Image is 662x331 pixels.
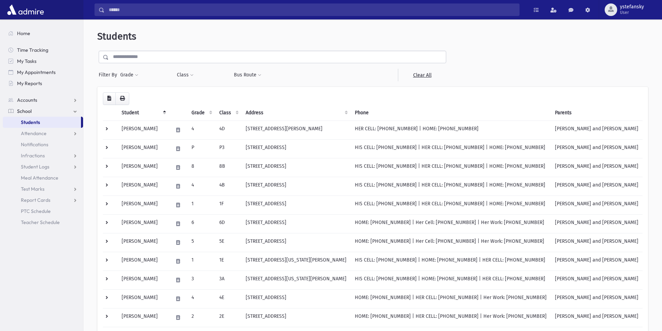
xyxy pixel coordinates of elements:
td: [PERSON_NAME] and [PERSON_NAME] [551,121,643,139]
span: Meal Attendance [21,175,58,181]
button: Class [177,69,194,81]
button: Print [115,92,129,105]
td: 5 [187,233,215,252]
td: [PERSON_NAME] [117,252,169,271]
td: 1E [215,252,242,271]
td: [PERSON_NAME] [117,271,169,289]
td: 3 [187,271,215,289]
a: My Tasks [3,56,83,67]
td: [PERSON_NAME] [117,158,169,177]
td: 2E [215,308,242,327]
td: [STREET_ADDRESS][US_STATE][PERSON_NAME] [242,252,351,271]
td: [PERSON_NAME] [117,177,169,196]
td: 8 [187,158,215,177]
td: 6 [187,214,215,233]
button: CSV [103,92,116,105]
td: HIS CELL: [PHONE_NUMBER] | HOME: [PHONE_NUMBER] | HER CELL: [PHONE_NUMBER] [351,252,551,271]
td: HIS CELL: [PHONE_NUMBER] | HER CELL: [PHONE_NUMBER] | HOME: [PHONE_NUMBER] [351,196,551,214]
td: 4B [215,177,242,196]
td: 3A [215,271,242,289]
span: Notifications [21,141,48,148]
td: [PERSON_NAME] and [PERSON_NAME] [551,289,643,308]
span: Home [17,30,30,36]
td: [STREET_ADDRESS][US_STATE][PERSON_NAME] [242,271,351,289]
td: HIS CELL: [PHONE_NUMBER] | HOME: [PHONE_NUMBER] | HER CELL: [PHONE_NUMBER] [351,271,551,289]
td: HOME: [PHONE_NUMBER] | Her Cell: [PHONE_NUMBER] | Her Work: [PHONE_NUMBER] [351,214,551,233]
th: Class: activate to sort column ascending [215,105,242,121]
td: 1 [187,196,215,214]
a: Infractions [3,150,83,161]
td: HIS CELL: [PHONE_NUMBER] | HER CELL: [PHONE_NUMBER] | HOME: [PHONE_NUMBER] [351,177,551,196]
td: [PERSON_NAME] [117,233,169,252]
td: HOME: [PHONE_NUMBER] | HER CELL: [PHONE_NUMBER] | Her Work: [PHONE_NUMBER] [351,289,551,308]
span: PTC Schedule [21,208,51,214]
a: Teacher Schedule [3,217,83,228]
span: Time Tracking [17,47,48,53]
td: 4E [215,289,242,308]
span: Students [97,31,136,42]
a: My Reports [3,78,83,89]
th: Student: activate to sort column descending [117,105,169,121]
a: Home [3,28,83,39]
td: P3 [215,139,242,158]
a: Meal Attendance [3,172,83,183]
td: [PERSON_NAME] and [PERSON_NAME] [551,233,643,252]
td: 4D [215,121,242,139]
span: ystefansky [620,4,644,10]
td: HOME: [PHONE_NUMBER] | HER CELL: [PHONE_NUMBER] | Her Work: [PHONE_NUMBER] [351,308,551,327]
td: [STREET_ADDRESS] [242,158,351,177]
a: PTC Schedule [3,206,83,217]
td: HER CELL: [PHONE_NUMBER] | HOME: [PHONE_NUMBER] [351,121,551,139]
span: Test Marks [21,186,44,192]
span: User [620,10,644,15]
td: [STREET_ADDRESS] [242,233,351,252]
span: Attendance [21,130,47,136]
span: Report Cards [21,197,50,203]
td: [PERSON_NAME] and [PERSON_NAME] [551,139,643,158]
td: [STREET_ADDRESS][PERSON_NAME] [242,121,351,139]
td: [STREET_ADDRESS] [242,177,351,196]
td: [PERSON_NAME] [117,289,169,308]
td: 1F [215,196,242,214]
td: [PERSON_NAME] [117,214,169,233]
a: My Appointments [3,67,83,78]
td: [PERSON_NAME] [117,139,169,158]
td: [PERSON_NAME] and [PERSON_NAME] [551,196,643,214]
span: My Reports [17,80,42,86]
td: 2 [187,308,215,327]
td: 5E [215,233,242,252]
span: Accounts [17,97,37,103]
span: Filter By [99,71,120,78]
th: Address: activate to sort column ascending [242,105,351,121]
a: Time Tracking [3,44,83,56]
td: [PERSON_NAME] [117,196,169,214]
td: HOME: [PHONE_NUMBER] | Her Cell: [PHONE_NUMBER] | Her Work: [PHONE_NUMBER] [351,233,551,252]
td: [PERSON_NAME] and [PERSON_NAME] [551,252,643,271]
td: [PERSON_NAME] and [PERSON_NAME] [551,308,643,327]
td: [PERSON_NAME] and [PERSON_NAME] [551,214,643,233]
input: Search [105,3,519,16]
td: 1 [187,252,215,271]
td: 8B [215,158,242,177]
td: [PERSON_NAME] and [PERSON_NAME] [551,158,643,177]
th: Grade: activate to sort column ascending [187,105,215,121]
td: 4 [187,289,215,308]
span: My Tasks [17,58,36,64]
a: School [3,106,83,117]
img: AdmirePro [6,3,46,17]
span: Student Logs [21,164,49,170]
span: Infractions [21,152,45,159]
span: School [17,108,32,114]
td: [STREET_ADDRESS] [242,289,351,308]
td: [PERSON_NAME] [117,308,169,327]
a: Test Marks [3,183,83,195]
th: Phone [351,105,551,121]
a: Students [3,117,81,128]
td: 4 [187,177,215,196]
td: HIS CELL: [PHONE_NUMBER] | HER CELL: [PHONE_NUMBER] | HOME: [PHONE_NUMBER] [351,139,551,158]
button: Bus Route [234,69,262,81]
span: My Appointments [17,69,56,75]
td: [PERSON_NAME] and [PERSON_NAME] [551,271,643,289]
td: [STREET_ADDRESS] [242,196,351,214]
td: [PERSON_NAME] and [PERSON_NAME] [551,177,643,196]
